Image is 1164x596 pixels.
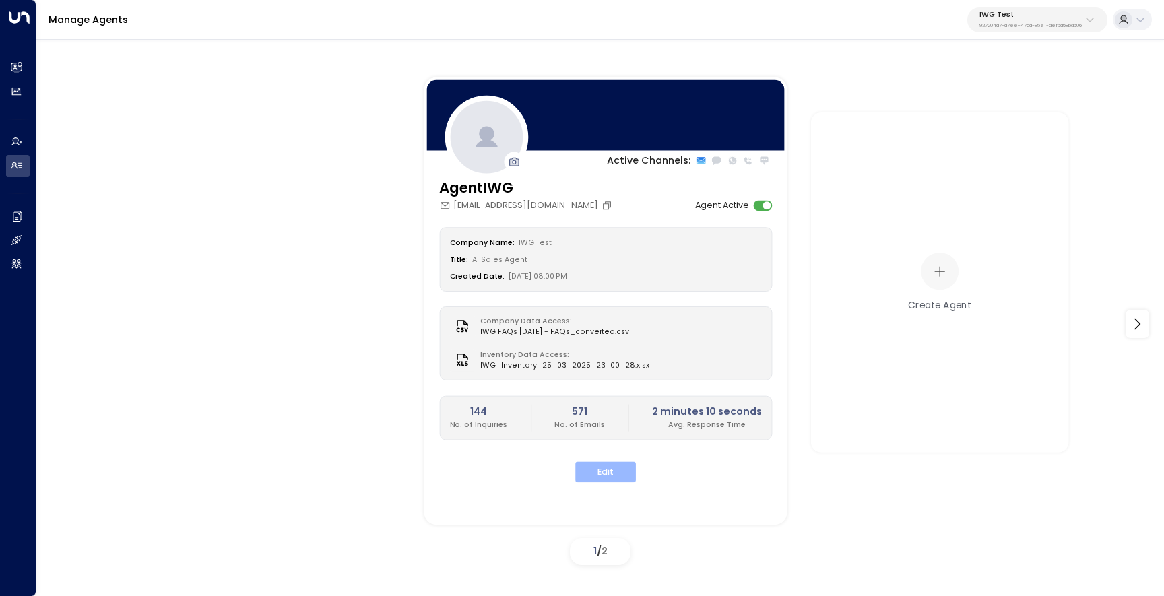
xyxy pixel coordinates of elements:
label: Title: [450,255,469,265]
h2: 2 minutes 10 seconds [652,405,762,420]
label: Inventory Data Access: [480,350,643,360]
span: IWG FAQs [DATE] - FAQs_converted.csv [480,327,629,337]
button: IWG Test927204a7-d7ee-47ca-85e1-def5a58ba506 [967,7,1107,32]
p: Avg. Response Time [652,420,762,430]
p: No. of Emails [554,420,605,430]
label: Company Data Access: [480,316,623,327]
span: AI Sales Agent [472,255,527,265]
h3: AgentIWG [439,178,615,199]
span: 1 [593,544,597,558]
h2: 144 [450,405,508,420]
p: IWG Test [979,11,1082,19]
label: Created Date: [450,272,505,282]
span: [DATE] 08:00 PM [509,272,568,282]
div: [EMAIL_ADDRESS][DOMAIN_NAME] [439,200,615,213]
p: Active Channels: [607,154,690,168]
span: IWG_Inventory_25_03_2025_23_00_28.xlsx [480,361,649,372]
label: Agent Active [695,200,749,213]
span: IWG Test [519,238,552,249]
p: No. of Inquiries [450,420,508,430]
h2: 571 [554,405,605,420]
div: Create Agent [908,298,971,312]
a: Manage Agents [48,13,128,26]
span: 2 [602,544,608,558]
button: Edit [575,462,636,483]
p: 927204a7-d7ee-47ca-85e1-def5a58ba506 [979,23,1082,28]
button: Copy [602,201,615,211]
label: Company Name: [450,238,515,249]
div: / [570,538,630,565]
